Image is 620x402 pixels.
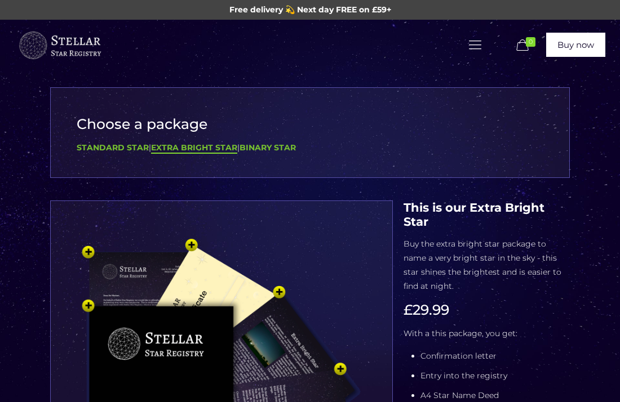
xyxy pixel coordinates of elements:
a: Buy a Star [17,20,102,70]
li: Entry into the registry [420,369,570,383]
b: Extra Bright Star [151,142,237,153]
img: buyastar-logo-transparent [17,29,102,62]
a: 0 [513,39,541,52]
a: Standard Star [77,142,149,153]
span: Free delivery 💫 Next day FREE on £59+ [229,5,391,15]
p: With a this package, you get: [404,327,570,341]
h4: This is our Extra Bright Star [404,200,570,229]
div: | | [77,141,543,155]
p: Buy the extra bright star package to name a very bright star in the sky - this star shines the br... [404,237,570,293]
a: Binary Star [240,142,296,153]
span: 29.99 [413,301,449,318]
h3: £ [404,302,570,318]
span: 0 [526,37,535,47]
h3: Choose a package [77,116,543,132]
a: Extra Bright Star [151,142,237,154]
li: Confirmation letter [420,349,570,363]
a: Buy now [546,33,605,57]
